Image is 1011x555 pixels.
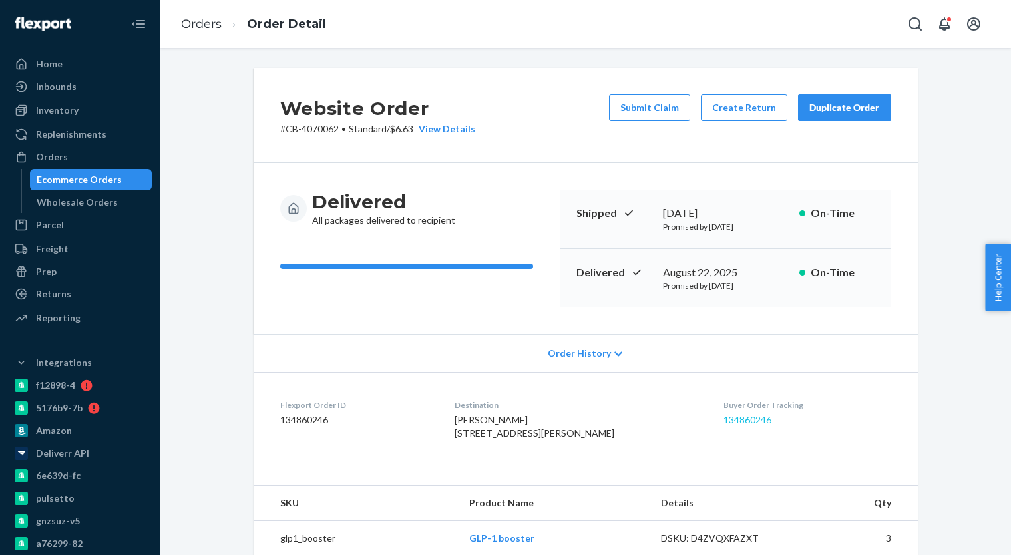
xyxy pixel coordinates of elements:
a: Orders [181,17,222,31]
div: August 22, 2025 [663,265,789,280]
img: Flexport logo [15,17,71,31]
dt: Buyer Order Tracking [723,399,891,411]
p: On-Time [811,265,875,280]
div: Replenishments [36,128,106,141]
a: pulsetto [8,488,152,509]
a: Reporting [8,307,152,329]
th: Qty [797,486,918,521]
a: 5176b9-7b [8,397,152,419]
h3: Delivered [312,190,455,214]
a: Deliverr API [8,443,152,464]
div: gnzsuz-v5 [36,514,80,528]
button: Open notifications [931,11,958,37]
span: Order History [548,347,611,360]
p: Shipped [576,206,652,221]
div: Orders [36,150,68,164]
button: Open account menu [960,11,987,37]
th: Details [650,486,797,521]
a: GLP-1 booster [469,532,534,544]
span: [PERSON_NAME] [STREET_ADDRESS][PERSON_NAME] [455,414,614,439]
div: Wholesale Orders [37,196,118,209]
a: Wholesale Orders [30,192,152,213]
a: Freight [8,238,152,260]
p: On-Time [811,206,875,221]
div: Freight [36,242,69,256]
div: Returns [36,287,71,301]
div: Parcel [36,218,64,232]
button: Open Search Box [902,11,928,37]
a: 6e639d-fc [8,465,152,486]
p: Delivered [576,265,652,280]
button: Create Return [701,94,787,121]
a: gnzsuz-v5 [8,510,152,532]
a: 134860246 [723,414,771,425]
p: # CB-4070062 / $6.63 [280,122,475,136]
h2: Website Order [280,94,475,122]
div: Inventory [36,104,79,117]
dt: Destination [455,399,702,411]
div: a76299-82 [36,537,83,550]
th: SKU [254,486,459,521]
a: Ecommerce Orders [30,169,152,190]
ol: breadcrumbs [170,5,337,44]
a: Order Detail [247,17,326,31]
div: Integrations [36,356,92,369]
p: Promised by [DATE] [663,221,789,232]
div: DSKU: D4ZVQXFAZXT [661,532,786,545]
div: Duplicate Order [809,101,880,114]
div: 6e639d-fc [36,469,81,482]
button: Submit Claim [609,94,690,121]
a: Prep [8,261,152,282]
div: Deliverr API [36,447,89,460]
a: Home [8,53,152,75]
div: All packages delivered to recipient [312,190,455,227]
a: Parcel [8,214,152,236]
th: Product Name [459,486,650,521]
dt: Flexport Order ID [280,399,434,411]
div: pulsetto [36,492,75,505]
button: View Details [413,122,475,136]
div: Reporting [36,311,81,325]
span: • [341,123,346,134]
div: f12898-4 [36,379,75,392]
div: Home [36,57,63,71]
a: Amazon [8,420,152,441]
dd: 134860246 [280,413,434,427]
div: Prep [36,265,57,278]
div: Amazon [36,424,72,437]
p: Promised by [DATE] [663,280,789,291]
div: Inbounds [36,80,77,93]
span: Standard [349,123,387,134]
a: Inventory [8,100,152,121]
a: a76299-82 [8,533,152,554]
a: Orders [8,146,152,168]
div: Ecommerce Orders [37,173,122,186]
button: Duplicate Order [798,94,891,121]
a: Replenishments [8,124,152,145]
button: Help Center [985,244,1011,311]
a: f12898-4 [8,375,152,396]
button: Integrations [8,352,152,373]
button: Close Navigation [125,11,152,37]
a: Inbounds [8,76,152,97]
div: [DATE] [663,206,789,221]
div: 5176b9-7b [36,401,83,415]
a: Returns [8,283,152,305]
